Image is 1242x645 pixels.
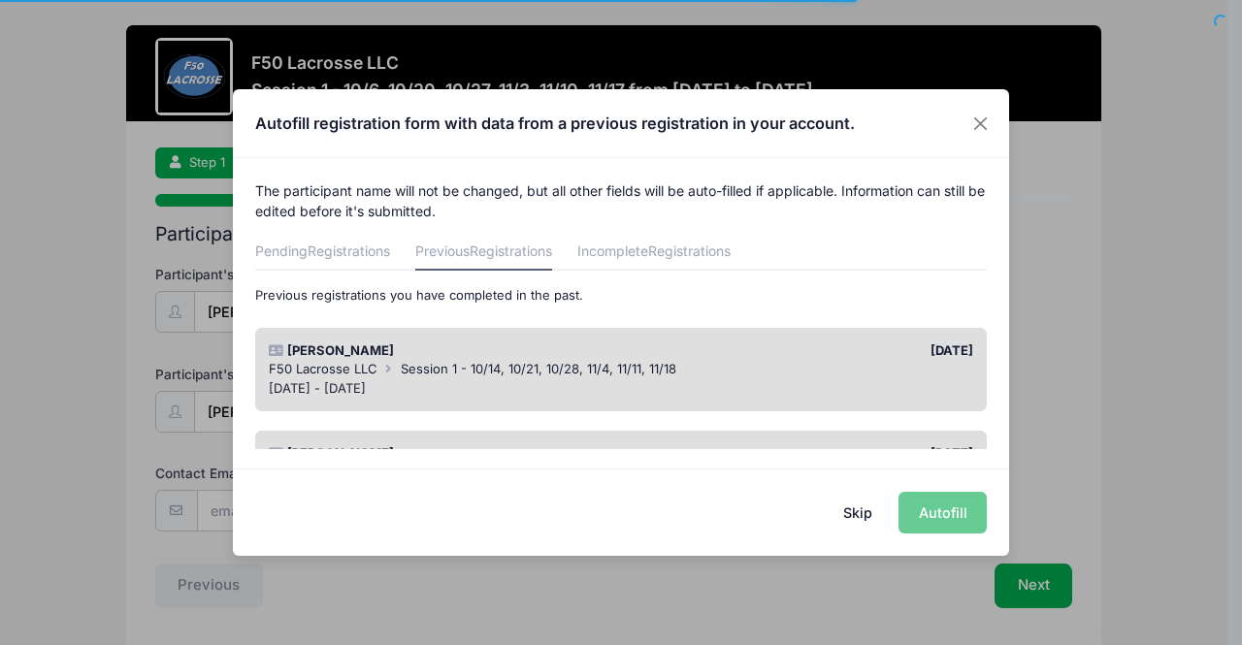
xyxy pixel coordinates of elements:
a: Pending [255,236,390,271]
div: [DATE] [621,444,983,464]
span: Registrations [308,242,390,259]
span: Registrations [648,242,731,259]
span: Session 1 - 10/14, 10/21, 10/28, 11/4, 11/11, 11/18 [401,361,676,376]
p: Previous registrations you have completed in the past. [255,286,988,306]
div: [DATE] [621,341,983,361]
a: Previous [415,236,552,271]
div: [PERSON_NAME] [259,341,621,361]
button: Close [964,106,998,141]
span: F50 Lacrosse LLC [269,361,377,376]
p: The participant name will not be changed, but all other fields will be auto-filled if applicable.... [255,180,988,221]
span: Registrations [470,242,552,259]
button: Skip [824,492,893,533]
div: [PERSON_NAME] [259,444,621,464]
a: Incomplete [577,236,731,271]
div: [DATE] - [DATE] [269,379,974,399]
h4: Autofill registration form with data from a previous registration in your account. [255,112,855,135]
